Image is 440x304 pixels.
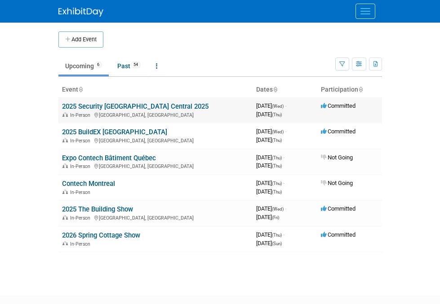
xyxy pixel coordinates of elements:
[70,189,93,195] span: In-Person
[272,189,282,194] span: (Thu)
[70,112,93,118] span: In-Person
[317,82,382,97] th: Participation
[256,205,286,212] span: [DATE]
[94,62,102,68] span: 6
[272,163,282,168] span: (Thu)
[70,138,93,144] span: In-Person
[256,214,279,220] span: [DATE]
[256,180,284,186] span: [DATE]
[62,128,167,136] a: 2025 BuildEX [GEOGRAPHIC_DATA]
[111,57,147,75] a: Past54
[272,129,284,134] span: (Wed)
[285,205,286,212] span: -
[285,102,286,109] span: -
[256,154,284,161] span: [DATE]
[285,128,286,135] span: -
[58,31,103,48] button: Add Event
[62,163,68,168] img: In-Person Event
[62,112,68,117] img: In-Person Event
[62,189,68,194] img: In-Person Event
[62,102,209,110] a: 2025 Security [GEOGRAPHIC_DATA] Central 2025
[283,154,284,161] span: -
[62,241,68,246] img: In-Person Event
[256,240,282,247] span: [DATE]
[58,82,253,97] th: Event
[256,231,284,238] span: [DATE]
[62,138,68,142] img: In-Person Event
[321,205,356,212] span: Committed
[321,231,356,238] span: Committed
[62,154,156,162] a: Expo Contech Bâtiment Québec
[283,180,284,186] span: -
[70,241,93,247] span: In-Person
[272,181,282,186] span: (Thu)
[256,111,282,118] span: [DATE]
[62,180,115,188] a: Contech Montreal
[256,188,282,195] span: [DATE]
[58,8,103,17] img: ExhibitDay
[131,62,141,68] span: 54
[273,86,277,93] a: Sort by Start Date
[272,207,284,211] span: (Wed)
[256,128,286,135] span: [DATE]
[321,102,356,109] span: Committed
[283,231,284,238] span: -
[272,104,284,109] span: (Wed)
[62,162,249,169] div: [GEOGRAPHIC_DATA], [GEOGRAPHIC_DATA]
[272,138,282,143] span: (Thu)
[272,215,279,220] span: (Fri)
[358,86,363,93] a: Sort by Participation Type
[62,215,68,220] img: In-Person Event
[321,128,356,135] span: Committed
[58,57,109,75] a: Upcoming6
[62,205,133,213] a: 2025 The Building Show
[256,102,286,109] span: [DATE]
[78,86,83,93] a: Sort by Event Name
[356,4,375,19] button: Menu
[70,163,93,169] span: In-Person
[62,231,140,239] a: 2026 Spring Cottage Show
[62,214,249,221] div: [GEOGRAPHIC_DATA], [GEOGRAPHIC_DATA]
[272,241,282,246] span: (Sun)
[321,180,353,186] span: Not Going
[253,82,317,97] th: Dates
[62,111,249,118] div: [GEOGRAPHIC_DATA], [GEOGRAPHIC_DATA]
[321,154,353,161] span: Not Going
[256,162,282,169] span: [DATE]
[62,137,249,144] div: [GEOGRAPHIC_DATA], [GEOGRAPHIC_DATA]
[272,233,282,238] span: (Thu)
[272,155,282,160] span: (Thu)
[256,137,282,143] span: [DATE]
[272,112,282,117] span: (Thu)
[70,215,93,221] span: In-Person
